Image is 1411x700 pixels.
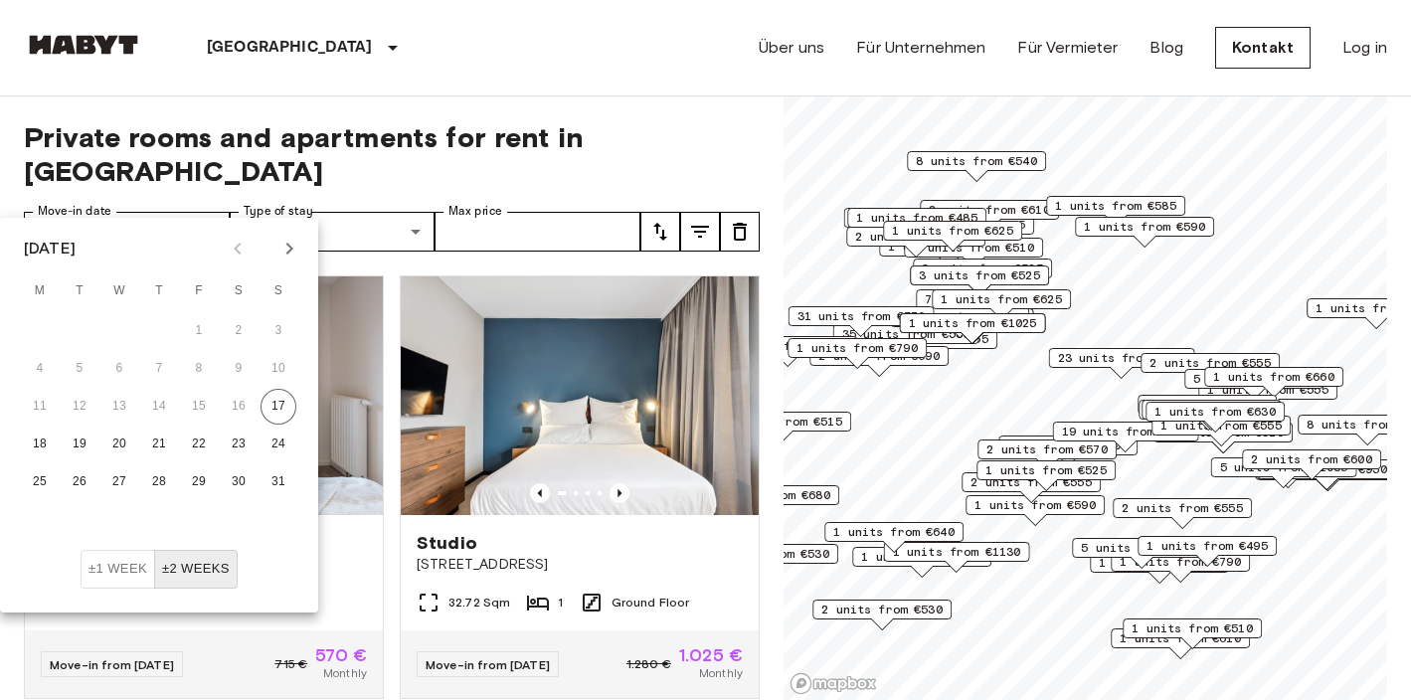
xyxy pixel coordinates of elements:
[1053,422,1199,452] div: Map marker
[610,483,629,503] button: Previous image
[985,461,1107,479] span: 1 units from €525
[154,550,238,589] button: ±2 weeks
[1213,368,1334,386] span: 1 units from €660
[244,203,313,220] label: Type of stay
[1220,458,1348,476] span: 5 units from €1085
[932,289,1071,320] div: Map marker
[1138,536,1277,567] div: Map marker
[1113,498,1252,529] div: Map marker
[1149,36,1183,60] a: Blog
[81,550,238,589] div: Move In Flexibility
[709,486,830,504] span: 1 units from €680
[892,222,1013,240] span: 1 units from €625
[22,464,58,500] button: 25
[708,545,829,563] span: 4 units from €530
[81,550,155,589] button: ±1 week
[1046,196,1185,227] div: Map marker
[62,427,97,462] button: 19
[925,290,1046,308] span: 7 units from €585
[181,427,217,462] button: 22
[909,314,1037,332] span: 1 units from €1025
[720,212,760,252] button: tune
[1204,367,1343,398] div: Map marker
[976,460,1116,491] div: Map marker
[400,275,760,699] a: Marketing picture of unit DE-01-481-006-01Previous imagePrevious imageStudio[STREET_ADDRESS]32.72...
[856,36,985,60] a: Für Unternehmen
[448,594,510,612] span: 32.72 Sqm
[141,464,177,500] button: 28
[1242,449,1381,480] div: Map marker
[1138,395,1277,426] div: Map marker
[448,203,502,220] label: Max price
[24,120,760,188] span: Private rooms and apartments for rent in [GEOGRAPHIC_DATA]
[401,276,759,515] img: Marketing picture of unit DE-01-481-006-01
[1184,369,1323,400] div: Map marker
[919,266,1040,284] span: 3 units from €525
[612,594,690,612] span: Ground Floor
[1215,27,1311,69] a: Kontakt
[22,427,58,462] button: 18
[998,436,1138,466] div: Map marker
[970,473,1092,491] span: 2 units from €555
[1154,403,1276,421] span: 1 units from €630
[913,239,1034,257] span: 2 units from €510
[1049,348,1195,379] div: Map marker
[718,336,857,367] div: Map marker
[900,313,1046,344] div: Map marker
[1146,396,1268,414] span: 1 units from €645
[907,151,1046,182] div: Map marker
[1081,539,1202,557] span: 5 units from €590
[221,271,257,311] span: Saturday
[315,646,367,664] span: 570 €
[181,271,217,311] span: Friday
[974,496,1096,514] span: 1 units from €590
[1055,197,1176,215] span: 1 units from €585
[1142,400,1281,431] div: Map marker
[846,227,985,258] div: Map marker
[221,464,257,500] button: 30
[274,655,307,673] span: 715 €
[62,464,97,500] button: 26
[261,389,296,425] button: 17
[789,306,935,337] div: Map marker
[920,200,1059,231] div: Map marker
[261,464,296,500] button: 31
[24,237,76,261] div: [DATE]
[966,495,1105,526] div: Map marker
[977,439,1117,470] div: Map marker
[856,209,977,227] span: 1 units from €485
[821,601,943,618] span: 2 units from €530
[824,522,964,553] div: Map marker
[50,657,174,672] span: Move-in from [DATE]
[530,483,550,503] button: Previous image
[261,271,296,311] span: Sunday
[141,271,177,311] span: Thursday
[1342,36,1387,60] a: Log in
[1150,401,1272,419] span: 1 units from €640
[24,35,143,55] img: Habyt
[1193,370,1315,388] span: 5 units from €660
[922,260,1043,277] span: 3 units from €525
[1075,217,1214,248] div: Map marker
[1058,349,1186,367] span: 23 units from €530
[916,152,1037,170] span: 8 units from €540
[680,212,720,252] button: tune
[640,212,680,252] button: tune
[1141,353,1280,384] div: Map marker
[962,472,1101,503] div: Map marker
[1111,628,1250,659] div: Map marker
[1139,400,1278,431] div: Map marker
[721,413,842,431] span: 1 units from €515
[1266,460,1387,478] span: 5 units from €950
[38,203,111,220] label: Move-in date
[101,464,137,500] button: 27
[1123,618,1262,649] div: Map marker
[221,427,257,462] button: 23
[417,555,743,575] span: [STREET_ADDRESS]
[910,265,1049,296] div: Map marker
[1084,218,1205,236] span: 1 units from €590
[62,271,97,311] span: Tuesday
[22,271,58,311] span: Monday
[847,208,986,239] div: Map marker
[1146,537,1268,555] span: 1 units from €495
